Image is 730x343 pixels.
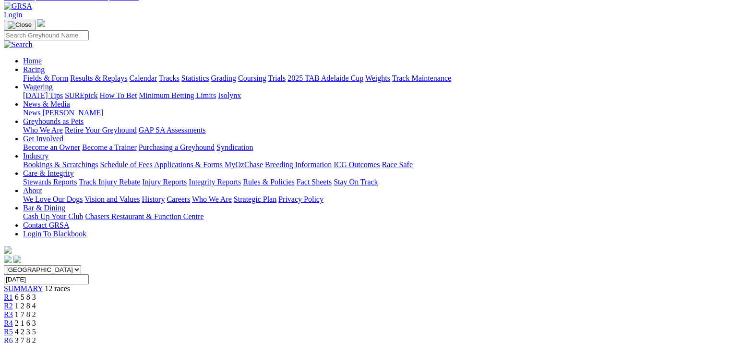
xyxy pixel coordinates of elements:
a: R4 [4,319,13,327]
span: 4 2 3 5 [15,328,36,336]
a: Contact GRSA [23,221,69,229]
a: Privacy Policy [278,195,323,203]
span: 12 races [45,284,70,293]
input: Select date [4,274,89,284]
a: Fact Sheets [297,178,332,186]
a: Integrity Reports [189,178,241,186]
a: SUREpick [65,91,97,99]
a: R2 [4,302,13,310]
a: Home [23,57,42,65]
img: logo-grsa-white.png [4,246,12,254]
a: Bookings & Scratchings [23,160,98,169]
a: Get Involved [23,135,63,143]
a: Login To Blackbook [23,230,86,238]
a: Stay On Track [334,178,378,186]
div: Industry [23,160,726,169]
img: GRSA [4,2,32,11]
div: Racing [23,74,726,83]
a: Minimum Betting Limits [139,91,216,99]
a: Fields & Form [23,74,68,82]
a: Statistics [181,74,209,82]
a: Greyhounds as Pets [23,117,84,125]
div: News & Media [23,109,726,117]
a: Track Injury Rebate [79,178,140,186]
a: Strategic Plan [234,195,276,203]
a: Calendar [129,74,157,82]
img: Search [4,40,33,49]
a: Careers [167,195,190,203]
a: MyOzChase [225,160,263,169]
a: Race Safe [382,160,412,169]
a: Chasers Restaurant & Function Centre [85,212,203,220]
a: R5 [4,328,13,336]
a: SUMMARY [4,284,43,293]
a: ICG Outcomes [334,160,380,169]
a: GAP SA Assessments [139,126,206,134]
a: R3 [4,310,13,318]
img: logo-grsa-white.png [37,19,45,27]
a: Bar & Dining [23,204,65,212]
a: Injury Reports [142,178,187,186]
span: 6 5 8 3 [15,293,36,301]
a: Applications & Forms [154,160,223,169]
a: Retire Your Greyhound [65,126,137,134]
a: Industry [23,152,48,160]
a: Track Maintenance [392,74,451,82]
a: How To Bet [100,91,137,99]
a: Vision and Values [84,195,140,203]
a: We Love Our Dogs [23,195,83,203]
a: About [23,186,42,195]
a: Results & Replays [70,74,127,82]
button: Toggle navigation [4,20,36,30]
a: Schedule of Fees [100,160,152,169]
div: Wagering [23,91,726,100]
a: Wagering [23,83,53,91]
div: Bar & Dining [23,212,726,221]
a: [DATE] Tips [23,91,63,99]
a: 2025 TAB Adelaide Cup [287,74,363,82]
a: [PERSON_NAME] [42,109,103,117]
a: News & Media [23,100,70,108]
a: Trials [268,74,286,82]
div: Care & Integrity [23,178,726,186]
div: About [23,195,726,204]
span: 1 7 8 2 [15,310,36,318]
a: Coursing [238,74,266,82]
div: Greyhounds as Pets [23,126,726,135]
a: Rules & Policies [243,178,295,186]
a: Become a Trainer [82,143,137,151]
a: News [23,109,40,117]
span: 2 1 6 3 [15,319,36,327]
a: Syndication [216,143,253,151]
img: facebook.svg [4,256,12,263]
a: Grading [211,74,236,82]
a: Login [4,11,22,19]
a: Tracks [159,74,180,82]
div: Get Involved [23,143,726,152]
img: Close [8,21,32,29]
a: Become an Owner [23,143,80,151]
a: Weights [365,74,390,82]
span: 1 2 8 4 [15,302,36,310]
a: Cash Up Your Club [23,212,83,220]
a: History [142,195,165,203]
a: Stewards Reports [23,178,77,186]
a: Isolynx [218,91,241,99]
a: Who We Are [23,126,63,134]
img: twitter.svg [13,256,21,263]
a: Racing [23,65,45,73]
a: Who We Are [192,195,232,203]
a: Care & Integrity [23,169,74,177]
a: Breeding Information [265,160,332,169]
input: Search [4,30,89,40]
a: R1 [4,293,13,301]
a: Purchasing a Greyhound [139,143,215,151]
